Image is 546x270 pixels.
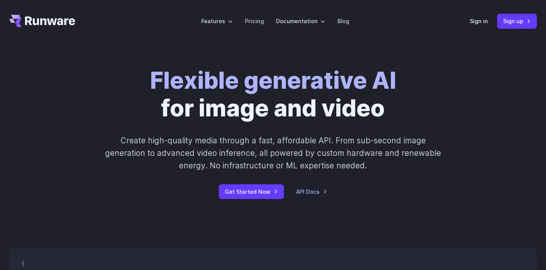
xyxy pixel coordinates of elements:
a: Pricing [245,17,264,25]
strong: Flexible generative AI [150,66,396,94]
a: Sign up [497,14,537,28]
span: { [21,260,24,267]
p: Create high-quality media through a fast, affordable API. From sub-second image generation to adv... [104,134,442,172]
a: Get Started Now [219,184,284,199]
a: Go to / [9,15,75,27]
h1: for image and video [150,67,396,122]
label: Features [201,17,233,25]
a: API Docs [296,187,327,196]
a: Blog [337,17,349,25]
a: Sign in [470,17,488,25]
label: Documentation [276,17,325,25]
